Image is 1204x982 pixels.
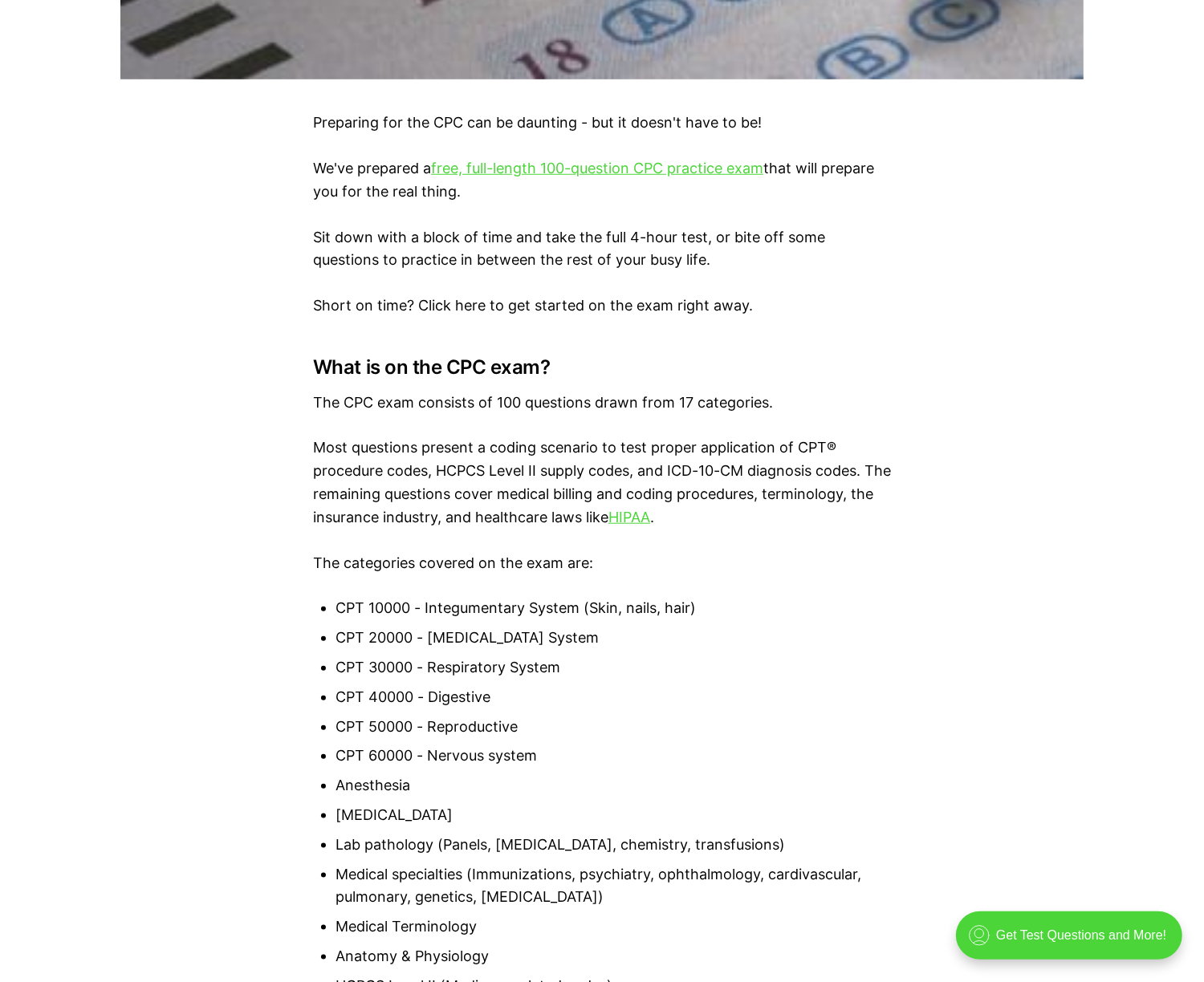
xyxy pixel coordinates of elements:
[336,627,891,650] li: CPT 20000 - [MEDICAL_DATA] System
[336,945,891,968] li: Anatomy & Physiology
[336,915,891,939] li: Medical Terminology
[336,656,891,680] li: CPT 30000 - Respiratory System
[336,716,891,739] li: CPT 50000 - Reproductive
[336,597,891,620] li: CPT 10000 - Integumentary System (Skin, nails, hair)
[313,392,891,415] p: The CPC exam consists of 100 questions drawn from 17 categories.
[336,686,891,709] li: CPT 40000 - Digestive
[313,552,891,575] p: The categories covered on the exam are:
[431,160,763,177] a: free, full-length 100-question CPC practice exam
[313,294,891,318] p: Short on time? Click here to get started on the exam right away.
[336,834,891,857] li: Lab pathology (Panels, [MEDICAL_DATA], chemistry, transfusions)
[313,436,891,529] p: Most questions present a coding scenario to test proper application of CPT® procedure codes, HCPC...
[336,863,891,910] li: Medical specialties (Immunizations, psychiatry, ophthalmology, cardivascular, pulmonary, genetics...
[942,903,1204,982] iframe: portal-trigger
[336,774,891,797] li: Anesthesia
[313,226,891,273] p: Sit down with a block of time and take the full 4-hour test, or bite off some questions to practi...
[608,509,650,525] a: HIPAA
[336,745,891,768] li: CPT 60000 - Nervous system
[313,157,891,204] p: We've prepared a that will prepare you for the real thing.
[313,112,891,135] p: Preparing for the CPC can be daunting - but it doesn't have to be!
[313,356,891,379] h3: What is on the CPC exam?
[336,804,891,827] li: [MEDICAL_DATA]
